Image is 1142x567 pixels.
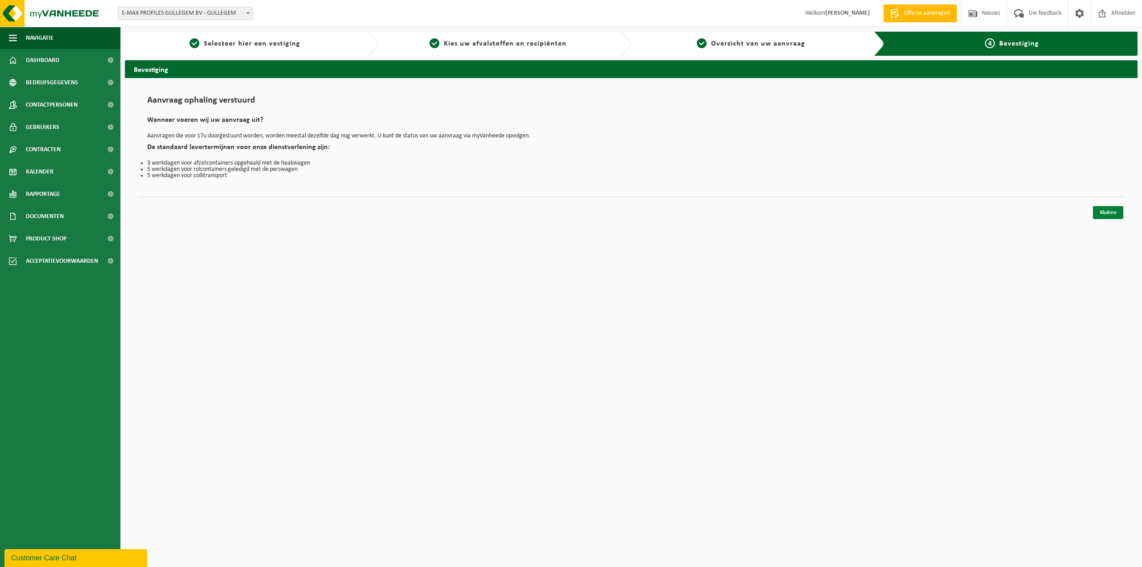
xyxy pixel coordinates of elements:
span: Rapportage [26,183,60,205]
span: Gebruikers [26,116,59,138]
h1: Aanvraag ophaling verstuurd [147,96,1115,110]
span: Product Shop [26,228,66,250]
a: 3Overzicht van uw aanvraag [636,38,867,49]
span: Contracten [26,138,61,161]
h2: Wanneer voeren wij uw aanvraag uit? [147,116,1115,128]
span: Overzicht van uw aanvraag [711,40,805,47]
h2: Bevestiging [125,60,1138,78]
span: Kalender [26,161,54,183]
a: Sluiten [1093,206,1123,219]
span: 3 [697,38,707,48]
span: Bedrijfsgegevens [26,71,78,94]
span: Navigatie [26,27,54,49]
span: Kies uw afvalstoffen en recipiënten [444,40,567,47]
span: Bevestiging [999,40,1039,47]
a: 1Selecteer hier een vestiging [129,38,360,49]
span: Dashboard [26,49,59,71]
a: Offerte aanvragen [883,4,957,22]
span: 1 [190,38,199,48]
span: Contactpersonen [26,94,78,116]
li: 5 werkdagen voor collitransport [147,173,1115,179]
a: 2Kies uw afvalstoffen en recipiënten [383,38,614,49]
span: Offerte aanvragen [902,9,952,18]
h2: De standaard levertermijnen voor onze dienstverlening zijn: [147,144,1115,156]
li: 5 werkdagen voor rolcontainers geledigd met de perswagen [147,166,1115,173]
li: 3 werkdagen voor afzetcontainers opgehaald met de haakwagen [147,160,1115,166]
span: Selecteer hier een vestiging [204,40,300,47]
p: Aanvragen die voor 17u doorgestuurd worden, worden meestal dezelfde dag nog verwerkt. U kunt de s... [147,133,1115,139]
span: 2 [430,38,439,48]
span: Documenten [26,205,64,228]
iframe: chat widget [4,547,149,567]
span: Acceptatievoorwaarden [26,250,98,272]
span: 4 [985,38,995,48]
span: E-MAX PROFILES GULLEGEM BV - GULLEGEM [118,7,252,20]
strong: [PERSON_NAME] [825,10,870,17]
